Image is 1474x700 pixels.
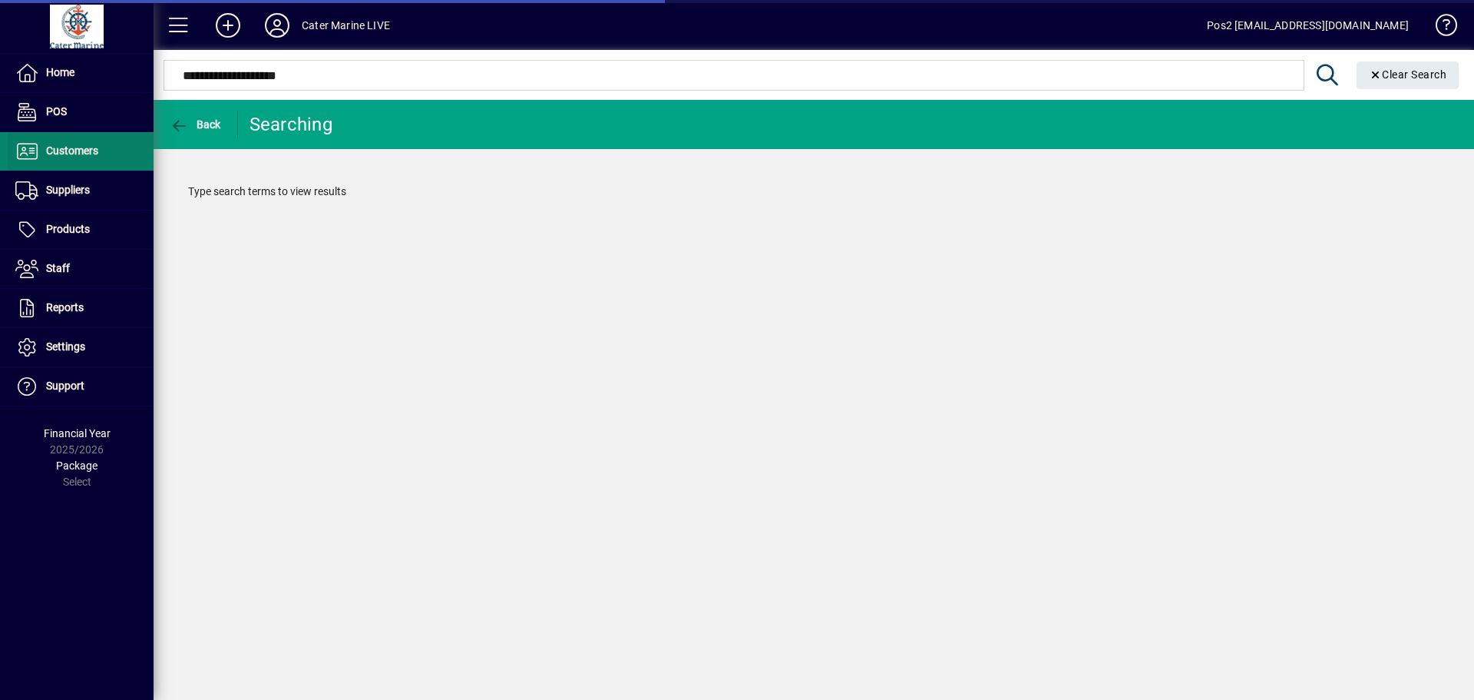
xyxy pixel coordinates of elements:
[8,367,154,406] a: Support
[56,459,97,472] span: Package
[8,250,154,288] a: Staff
[44,427,111,440] span: Financial Year
[1369,68,1447,81] span: Clear Search
[1424,3,1455,53] a: Knowledge Base
[8,328,154,367] a: Settings
[46,223,90,235] span: Products
[8,132,154,171] a: Customers
[1207,13,1409,38] div: Pos2 [EMAIL_ADDRESS][DOMAIN_NAME]
[46,380,84,392] span: Support
[166,111,225,138] button: Back
[46,105,67,118] span: POS
[46,262,70,274] span: Staff
[253,12,302,39] button: Profile
[170,118,221,131] span: Back
[154,111,238,138] app-page-header-button: Back
[46,301,84,314] span: Reports
[8,211,154,249] a: Products
[1357,61,1459,89] button: Clear
[46,144,98,157] span: Customers
[8,289,154,327] a: Reports
[8,171,154,210] a: Suppliers
[46,340,85,353] span: Settings
[250,112,332,137] div: Searching
[203,12,253,39] button: Add
[46,184,90,196] span: Suppliers
[8,54,154,92] a: Home
[8,93,154,131] a: POS
[173,168,1455,215] div: Type search terms to view results
[302,13,390,38] div: Cater Marine LIVE
[46,66,74,78] span: Home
